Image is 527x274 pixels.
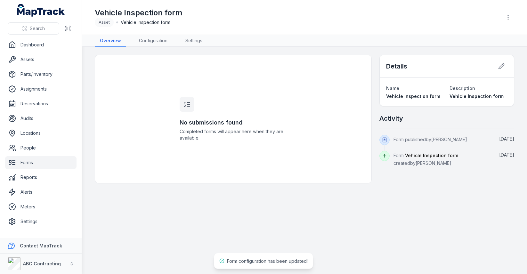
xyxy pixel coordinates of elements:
[393,153,458,166] span: Form created by [PERSON_NAME]
[227,258,308,264] span: Form configuration has been updated!
[386,85,399,91] span: Name
[5,171,77,184] a: Reports
[5,215,77,228] a: Settings
[5,127,77,140] a: Locations
[386,62,407,71] h2: Details
[386,93,440,99] span: Vehicle Inspection form
[5,141,77,154] a: People
[23,261,61,266] strong: ABC Contracting
[95,8,182,18] h1: Vehicle Inspection form
[95,35,126,47] a: Overview
[95,18,114,27] div: Asset
[121,19,170,26] span: Vehicle Inspection form
[17,4,65,17] a: MapTrack
[180,118,287,127] h3: No submissions found
[499,152,514,157] span: [DATE]
[450,93,504,99] span: Vehicle Inspection form
[499,136,514,141] time: 06/10/2025, 4:25:48 pm
[30,25,45,32] span: Search
[134,35,173,47] a: Configuration
[379,114,403,123] h2: Activity
[499,136,514,141] span: [DATE]
[5,83,77,95] a: Assignments
[180,128,287,141] span: Completed forms will appear here when they are available.
[450,85,475,91] span: Description
[5,53,77,66] a: Assets
[5,112,77,125] a: Audits
[5,68,77,81] a: Parts/Inventory
[405,153,458,158] span: Vehicle Inspection form
[5,38,77,51] a: Dashboard
[499,152,514,157] time: 06/10/2025, 4:23:18 pm
[8,22,59,35] button: Search
[393,137,467,142] span: Form published by [PERSON_NAME]
[5,200,77,213] a: Meters
[180,35,207,47] a: Settings
[5,156,77,169] a: Forms
[5,97,77,110] a: Reservations
[5,186,77,198] a: Alerts
[20,243,62,248] strong: Contact MapTrack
